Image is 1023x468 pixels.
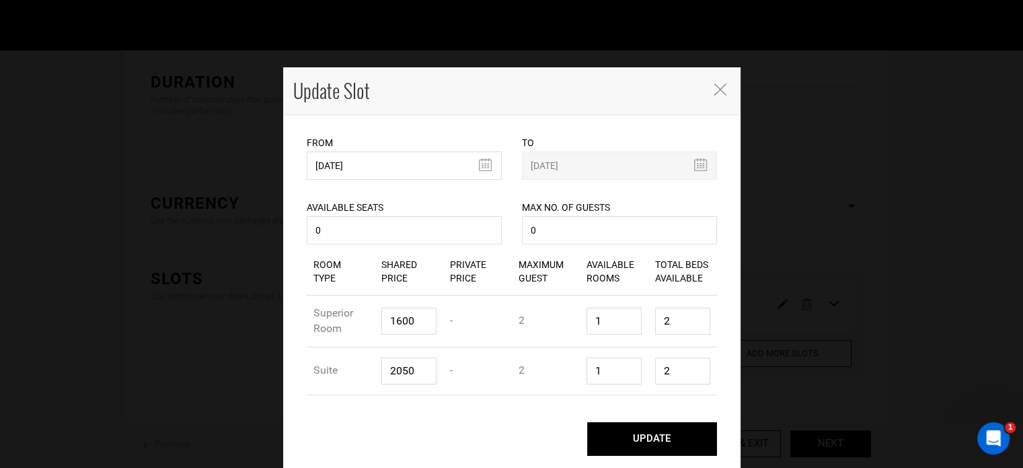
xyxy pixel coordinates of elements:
[519,364,525,376] span: 2
[580,248,648,295] div: Available Rooms
[522,201,610,214] label: Max No. of Guests
[313,364,338,376] span: Suite
[307,216,502,244] input: Available Seats
[375,248,443,295] div: Shared Price
[293,77,700,104] h4: Update Slot
[307,248,375,295] div: Room Type
[307,201,383,214] label: Available Seats
[313,306,353,335] span: Superior Room
[512,248,580,295] div: Maximum Guest
[307,152,502,180] input: Select Start Date
[450,314,453,327] span: -
[714,81,727,96] button: Close
[977,422,1010,455] iframe: Intercom live chat
[519,314,525,327] span: 2
[648,248,717,295] div: Total Beds Available
[307,136,333,149] label: From
[1005,422,1016,433] span: 1
[443,248,512,295] div: Private Price
[450,364,453,376] span: -
[522,216,717,244] input: No. of guests
[587,422,717,456] button: UPDATE
[522,136,534,149] label: To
